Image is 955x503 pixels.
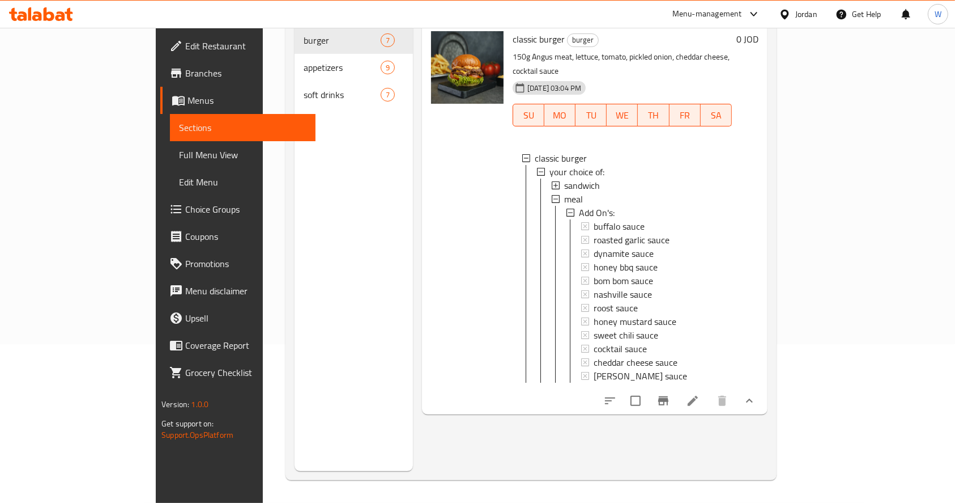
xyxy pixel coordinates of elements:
[743,394,756,408] svg: Show Choices
[594,260,658,274] span: honey bbq sauce
[185,39,306,53] span: Edit Restaurant
[160,60,316,87] a: Branches
[518,107,540,124] span: SU
[161,428,233,442] a: Support.OpsPlatform
[596,387,624,415] button: sort-choices
[535,151,587,165] span: classic burger
[185,230,306,243] span: Coupons
[594,233,670,247] span: roasted garlic sauce
[185,257,306,270] span: Promotions
[381,88,395,102] div: items
[544,104,575,126] button: MO
[160,277,316,305] a: Menu disclaimer
[170,168,316,196] a: Edit Menu
[575,104,607,126] button: TU
[564,192,583,206] span: meal
[160,359,316,386] a: Grocery Checklist
[674,107,696,124] span: FR
[580,107,602,124] span: TU
[381,90,394,100] span: 7
[607,104,638,126] button: WE
[381,35,394,46] span: 7
[624,389,647,413] span: Select to update
[191,397,209,412] span: 1.0.0
[295,27,413,54] div: burger7
[594,356,677,369] span: cheddar cheese sauce
[686,394,700,408] a: Edit menu item
[160,305,316,332] a: Upsell
[579,206,615,219] span: Add On's:
[513,31,565,48] span: classic burger
[381,33,395,47] div: items
[935,8,941,20] span: W
[160,87,316,114] a: Menus
[187,94,306,107] span: Menus
[594,219,645,233] span: buffalo sauce
[160,250,316,277] a: Promotions
[170,141,316,168] a: Full Menu View
[160,196,316,223] a: Choice Groups
[160,32,316,60] a: Edit Restaurant
[795,8,817,20] div: Jordan
[381,62,394,73] span: 9
[185,202,306,216] span: Choice Groups
[160,332,316,359] a: Coverage Report
[523,83,586,94] span: [DATE] 03:04 PM
[185,339,306,352] span: Coverage Report
[304,33,380,47] span: burger
[185,284,306,298] span: Menu disclaimer
[594,274,653,288] span: bom bom sauce
[185,66,306,80] span: Branches
[431,31,504,104] img: classic burger
[549,107,571,124] span: MO
[594,301,638,315] span: roost sauce
[736,31,758,47] h6: 0 JOD
[179,175,306,189] span: Edit Menu
[179,121,306,134] span: Sections
[161,397,189,412] span: Version:
[709,387,736,415] button: delete
[549,165,604,179] span: your choice of:
[594,342,647,356] span: cocktail sauce
[185,311,306,325] span: Upsell
[295,81,413,108] div: soft drinks7
[185,366,306,379] span: Grocery Checklist
[568,33,598,47] span: burger
[670,104,701,126] button: FR
[304,88,380,102] span: soft drinks
[594,315,676,328] span: honey mustard sauce
[594,247,654,260] span: dynamite sauce
[701,104,732,126] button: SA
[161,416,214,431] span: Get support on:
[594,328,658,342] span: sweet chili sauce
[179,148,306,162] span: Full Menu View
[381,61,395,74] div: items
[304,61,380,74] span: appetizers
[564,179,600,192] span: sandwich
[611,107,633,124] span: WE
[642,107,664,124] span: TH
[295,22,413,113] nav: Menu sections
[170,114,316,141] a: Sections
[650,387,677,415] button: Branch-specific-item
[594,369,687,383] span: [PERSON_NAME] sauce
[672,7,742,21] div: Menu-management
[513,50,732,78] p: 150g Angus meat, lettuce, tomato, pickled onion, cheddar cheese, cocktail sauce
[705,107,727,124] span: SA
[295,54,413,81] div: appetizers9
[736,387,763,415] button: show more
[160,223,316,250] a: Coupons
[638,104,669,126] button: TH
[594,288,652,301] span: nashville sauce
[513,104,544,126] button: SU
